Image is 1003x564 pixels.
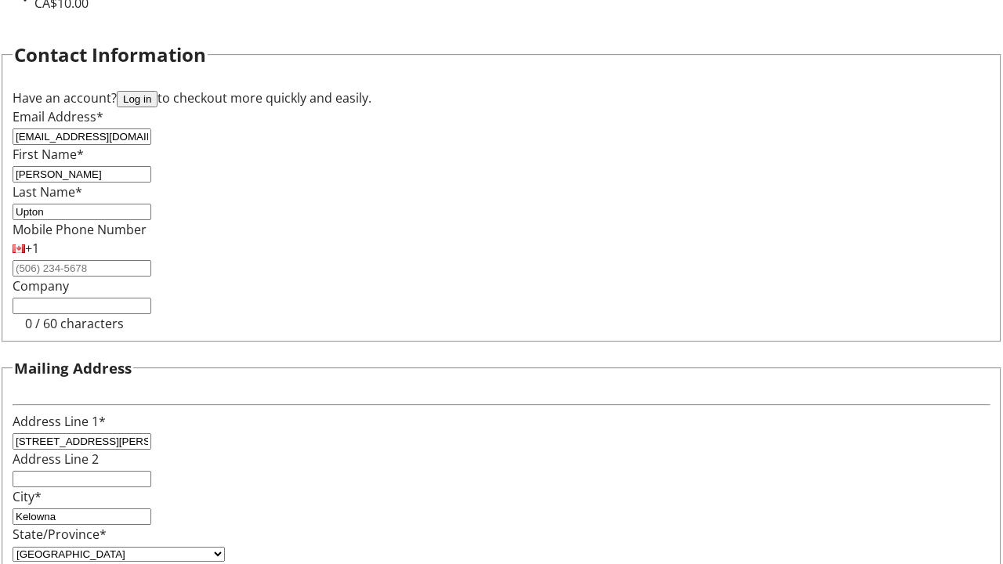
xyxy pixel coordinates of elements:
label: Last Name* [13,183,82,201]
div: Have an account? to checkout more quickly and easily. [13,89,990,107]
label: Email Address* [13,108,103,125]
label: First Name* [13,146,84,163]
h3: Mailing Address [14,357,132,379]
label: Address Line 2 [13,450,99,468]
tr-character-limit: 0 / 60 characters [25,315,124,332]
label: State/Province* [13,526,107,543]
label: City* [13,488,42,505]
label: Company [13,277,69,295]
h2: Contact Information [14,41,206,69]
input: (506) 234-5678 [13,260,151,277]
button: Log in [117,91,158,107]
label: Mobile Phone Number [13,221,147,238]
input: Address [13,433,151,450]
input: City [13,508,151,525]
label: Address Line 1* [13,413,106,430]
